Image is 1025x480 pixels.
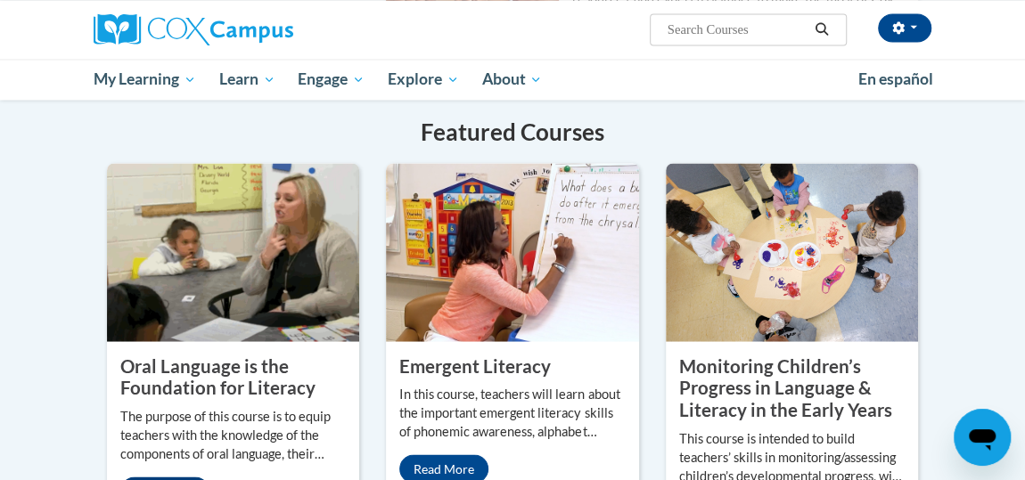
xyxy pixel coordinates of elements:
a: About [471,59,554,100]
a: Cox Campus [94,13,355,45]
span: Engage [298,69,365,90]
a: My Learning [82,59,208,100]
h4: Featured Courses [107,115,918,150]
property: Emergent Literacy [399,354,551,376]
span: En español [858,69,933,88]
property: Oral Language is the Foundation for Literacy [120,354,316,398]
p: In this course, teachers will learn about the important emergent literacy skills of phonemic awar... [399,385,625,441]
img: Oral Language is the Foundation for Literacy [107,163,359,341]
span: Explore [388,69,459,90]
iframe: Button to launch messaging window [954,409,1011,466]
img: Emergent Literacy [386,163,638,341]
div: Main menu [80,59,945,100]
button: Search [808,19,835,40]
property: Monitoring Children’s Progress in Language & Literacy in the Early Years [679,354,892,419]
a: Engage [286,59,376,100]
img: Cox Campus [94,13,293,45]
a: En español [847,61,945,98]
button: Account Settings [878,13,931,42]
input: Search Courses [666,19,808,40]
span: My Learning [94,69,196,90]
span: Learn [219,69,275,90]
p: The purpose of this course is to equip teachers with the knowledge of the components of oral lang... [120,407,346,463]
a: Explore [376,59,471,100]
img: Monitoring Children’s Progress in Language & Literacy in the Early Years [666,163,918,341]
a: Learn [208,59,287,100]
span: About [481,69,542,90]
